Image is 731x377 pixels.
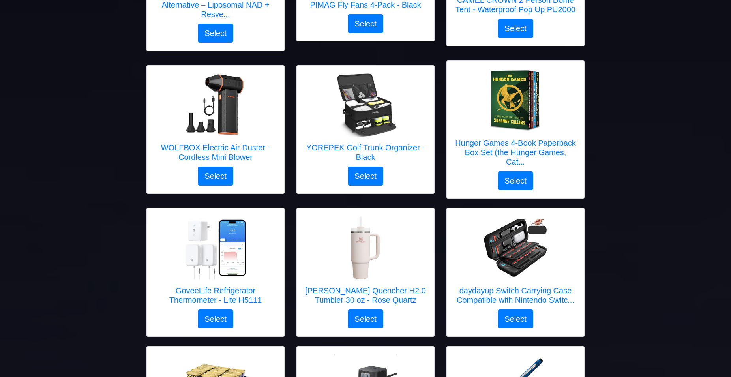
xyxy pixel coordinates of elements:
[498,171,533,190] button: Select
[305,73,426,167] a: YOREPEK Golf Trunk Organizer - Black YOREPEK Golf Trunk Organizer - Black
[348,309,383,328] button: Select
[455,286,576,305] h5: daydayup Switch Carrying Case Compatible with Nintendo Switc...
[348,167,383,186] button: Select
[305,286,426,305] h5: [PERSON_NAME] Quencher H2.0 Tumbler 30 oz - Rose Quartz
[455,138,576,167] h5: Hunger Games 4-Book Paperback Box Set (the Hunger Games, Cat...
[305,216,426,309] a: STANLEY Quencher H2.0 Tumbler 30 oz - Rose Quartz [PERSON_NAME] Quencher H2.0 Tumbler 30 oz - Ros...
[155,143,276,162] h5: WOLFBOX Electric Air Duster - Cordless Mini Blower
[484,69,547,132] img: Hunger Games 4-Book Paperback Box Set (the Hunger Games, Catching Fire, Mockingjay, the Ballad of...
[184,73,247,137] img: WOLFBOX Electric Air Duster - Cordless Mini Blower
[455,69,576,171] a: Hunger Games 4-Book Paperback Box Set (the Hunger Games, Catching Fire, Mockingjay, the Ballad of...
[334,73,397,137] img: YOREPEK Golf Trunk Organizer - Black
[198,24,233,43] button: Select
[198,167,233,186] button: Select
[155,73,276,167] a: WOLFBOX Electric Air Duster - Cordless Mini Blower WOLFBOX Electric Air Duster - Cordless Mini Bl...
[198,309,233,328] button: Select
[348,14,383,33] button: Select
[455,216,576,309] a: daydayup Switch Carrying Case Compatible with Nintendo Switch 2, with 24 Games Cartridges Protect...
[184,216,247,279] img: GoveeLife Refrigerator Thermometer - Lite H5111
[498,309,533,328] button: Select
[155,216,276,309] a: GoveeLife Refrigerator Thermometer - Lite H5111 GoveeLife Refrigerator Thermometer - Lite H5111
[498,19,533,38] button: Select
[334,216,397,279] img: STANLEY Quencher H2.0 Tumbler 30 oz - Rose Quartz
[484,216,547,279] img: daydayup Switch Carrying Case Compatible with Nintendo Switch 2, with 24 Games Cartridges Protect...
[155,286,276,305] h5: GoveeLife Refrigerator Thermometer - Lite H5111
[305,143,426,162] h5: YOREPEK Golf Trunk Organizer - Black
